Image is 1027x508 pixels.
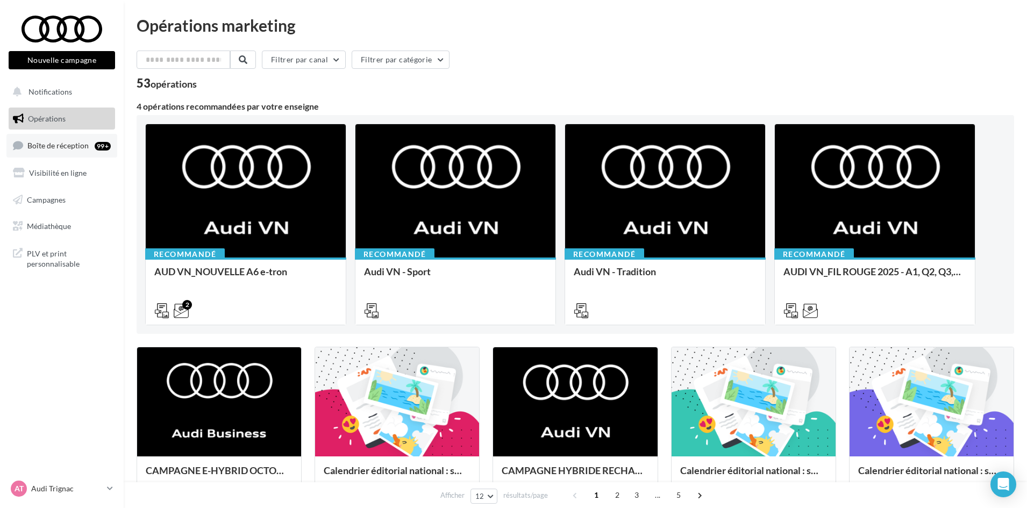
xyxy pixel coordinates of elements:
div: 4 opérations recommandées par votre enseigne [137,102,1014,111]
span: 12 [475,492,484,500]
span: AT [15,483,24,494]
div: Recommandé [145,248,225,260]
div: 2 [182,300,192,310]
span: 1 [588,486,605,504]
button: Filtrer par canal [262,51,346,69]
div: AUDI VN_FIL ROUGE 2025 - A1, Q2, Q3, Q5 et Q4 e-tron [783,266,966,288]
div: Recommandé [355,248,434,260]
span: 2 [609,486,626,504]
span: Boîte de réception [27,141,89,150]
span: résultats/page [503,490,548,500]
p: Audi Trignac [31,483,103,494]
span: Médiathèque [27,221,71,231]
a: Campagnes [6,189,117,211]
div: CAMPAGNE E-HYBRID OCTOBRE B2B [146,465,293,486]
span: Campagnes [27,195,66,204]
a: Visibilité en ligne [6,162,117,184]
a: PLV et print personnalisable [6,242,117,274]
span: 3 [628,486,645,504]
div: Audi VN - Tradition [574,266,757,288]
div: 53 [137,77,197,89]
div: Calendrier éditorial national : semaine du 08.09 au 14.09 [858,465,1005,486]
span: Visibilité en ligne [29,168,87,177]
span: Afficher [440,490,465,500]
div: Calendrier éditorial national : semaine du 22.09 au 28.09 [324,465,470,486]
a: AT Audi Trignac [9,478,115,499]
a: Opérations [6,108,117,130]
span: ... [649,486,666,504]
div: Recommandé [565,248,644,260]
a: Médiathèque [6,215,117,238]
div: CAMPAGNE HYBRIDE RECHARGEABLE [502,465,648,486]
span: 5 [670,486,687,504]
button: Notifications [6,81,113,103]
div: AUD VN_NOUVELLE A6 e-tron [154,266,337,288]
div: Opérations marketing [137,17,1014,33]
button: Filtrer par catégorie [352,51,450,69]
button: Nouvelle campagne [9,51,115,69]
div: Open Intercom Messenger [990,471,1016,497]
div: Audi VN - Sport [364,266,547,288]
div: Calendrier éditorial national : semaine du 15.09 au 21.09 [680,465,827,486]
div: Recommandé [774,248,854,260]
span: Notifications [28,87,72,96]
div: opérations [151,79,197,89]
span: Opérations [28,114,66,123]
button: 12 [470,489,498,504]
a: Boîte de réception99+ [6,134,117,157]
div: 99+ [95,142,111,151]
span: PLV et print personnalisable [27,246,111,269]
